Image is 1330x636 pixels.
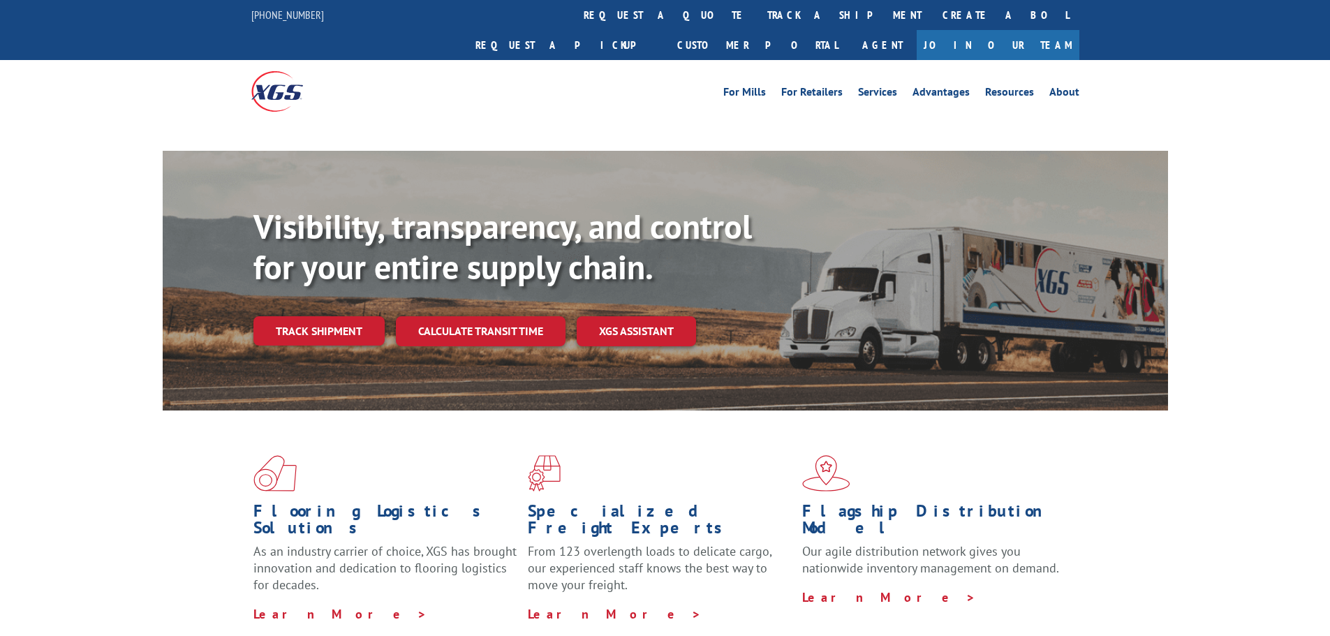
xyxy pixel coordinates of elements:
[253,455,297,491] img: xgs-icon-total-supply-chain-intelligence-red
[802,503,1066,543] h1: Flagship Distribution Model
[396,316,566,346] a: Calculate transit time
[667,30,848,60] a: Customer Portal
[253,205,752,288] b: Visibility, transparency, and control for your entire supply chain.
[528,503,792,543] h1: Specialized Freight Experts
[723,87,766,102] a: For Mills
[253,543,517,593] span: As an industry carrier of choice, XGS has brought innovation and dedication to flooring logistics...
[577,316,696,346] a: XGS ASSISTANT
[528,543,792,605] p: From 123 overlength loads to delicate cargo, our experienced staff knows the best way to move you...
[848,30,917,60] a: Agent
[802,543,1059,576] span: Our agile distribution network gives you nationwide inventory management on demand.
[912,87,970,102] a: Advantages
[781,87,843,102] a: For Retailers
[253,503,517,543] h1: Flooring Logistics Solutions
[251,8,324,22] a: [PHONE_NUMBER]
[253,606,427,622] a: Learn More >
[528,455,561,491] img: xgs-icon-focused-on-flooring-red
[802,455,850,491] img: xgs-icon-flagship-distribution-model-red
[985,87,1034,102] a: Resources
[465,30,667,60] a: Request a pickup
[858,87,897,102] a: Services
[253,316,385,346] a: Track shipment
[802,589,976,605] a: Learn More >
[1049,87,1079,102] a: About
[917,30,1079,60] a: Join Our Team
[528,606,702,622] a: Learn More >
